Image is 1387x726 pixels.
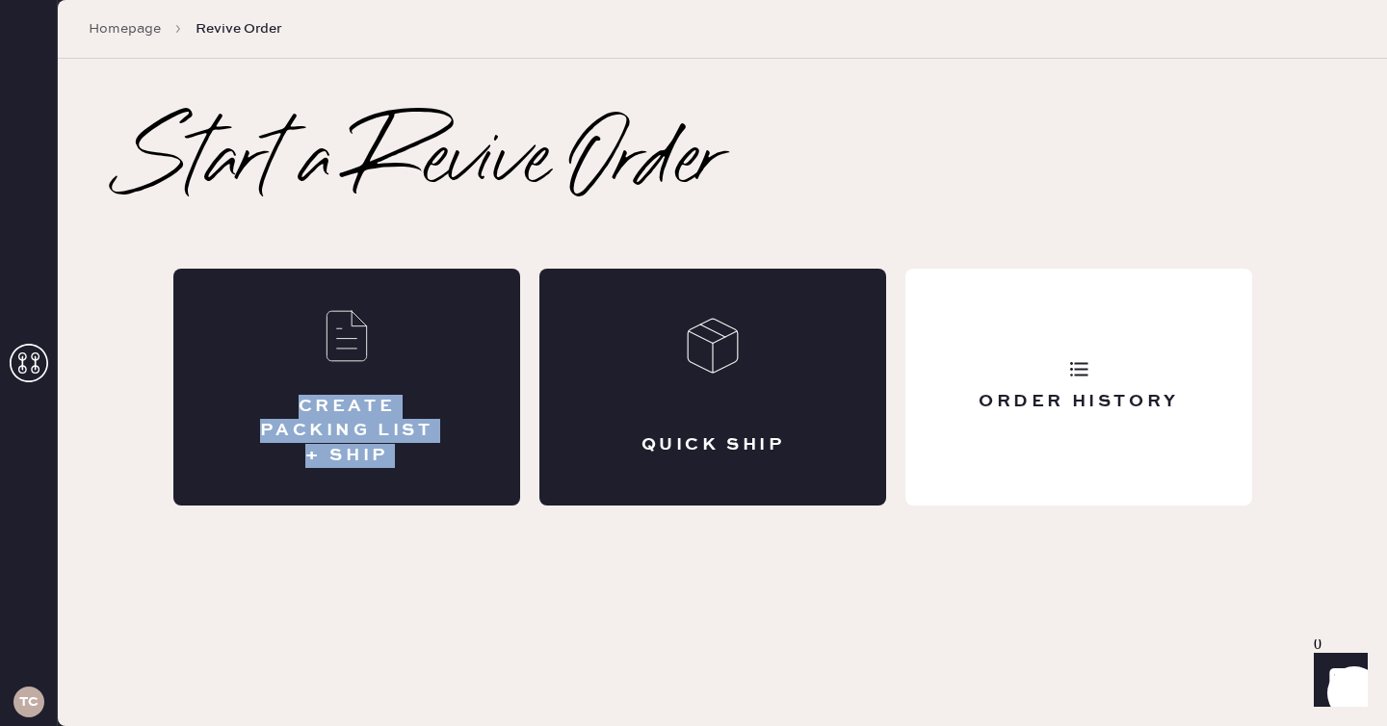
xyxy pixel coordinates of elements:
[979,390,1179,414] div: Order History
[19,695,39,709] h3: TC
[124,125,723,202] h2: Start a Revive Order
[196,19,282,39] span: Revive Order
[1295,639,1378,722] iframe: Front Chat
[641,433,785,457] div: QUICK SHIP
[250,395,443,468] div: CREATE PACKING LIST + SHIP
[89,19,161,39] a: Homepage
